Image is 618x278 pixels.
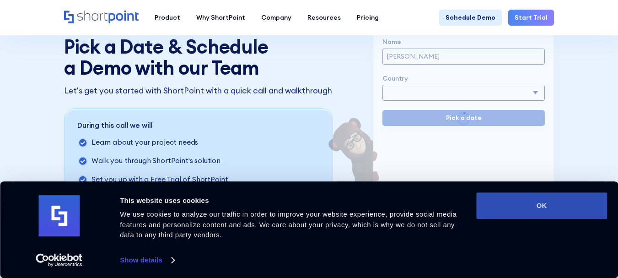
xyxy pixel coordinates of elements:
a: Product [146,10,188,26]
a: Company [253,10,299,26]
a: Show details [120,253,174,267]
h1: Pick a Date & Schedule a Demo with our Team [64,36,275,78]
p: Let's get you started with ShortPoint with a quick call and walkthrough [64,85,335,97]
div: Resources [307,13,341,22]
div: Pricing [357,13,379,22]
button: OK [476,192,607,219]
a: Resources [299,10,349,26]
img: logo [38,196,80,237]
a: Home [64,11,139,24]
div: This website uses cookies [120,195,466,206]
div: Why ShortPoint [196,13,245,22]
a: Pricing [349,10,387,26]
p: Learn about your project needs [91,137,198,149]
a: Start Trial [508,10,554,26]
div: Company [261,13,291,22]
a: Usercentrics Cookiebot - opens in a new window [19,253,99,267]
a: Schedule Demo [439,10,502,26]
span: We use cookies to analyze our traffic in order to improve your website experience, provide social... [120,210,457,239]
a: Why ShortPoint [188,10,253,26]
p: Walk you through ShortPoint's solution [91,155,220,168]
p: Set you up with a Free Trial of ShortPoint [91,174,228,186]
p: During this call we will [77,120,294,131]
div: Product [155,13,180,22]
